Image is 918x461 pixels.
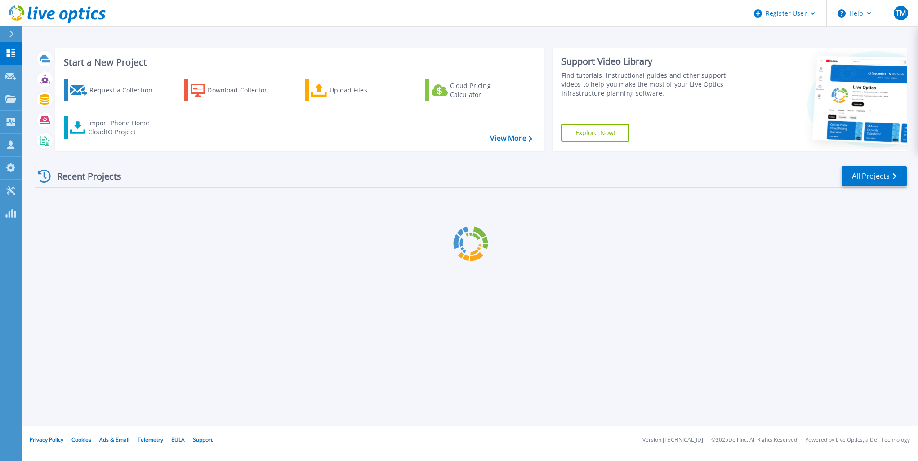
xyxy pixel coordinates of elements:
[30,436,63,443] a: Privacy Policy
[64,79,164,101] a: Request a Collection
[138,436,163,443] a: Telemetry
[71,436,91,443] a: Cookies
[64,57,532,67] h3: Start a New Project
[184,79,285,101] a: Download Collector
[193,436,213,443] a: Support
[490,134,532,143] a: View More
[171,436,185,443] a: EULA
[207,81,279,99] div: Download Collector
[89,81,161,99] div: Request a Collection
[561,71,743,98] div: Find tutorials, instructional guides and other support videos to help you make the most of your L...
[88,119,158,136] div: Import Phone Home CloudIQ Project
[711,437,797,443] li: © 2025 Dell Inc. All Rights Reserved
[35,165,134,187] div: Recent Projects
[842,166,907,186] a: All Projects
[561,124,630,142] a: Explore Now!
[425,79,526,101] a: Cloud Pricing Calculator
[330,81,401,99] div: Upload Files
[642,437,703,443] li: Version: [TECHNICAL_ID]
[561,56,743,67] div: Support Video Library
[896,9,906,17] span: TM
[99,436,129,443] a: Ads & Email
[450,81,522,99] div: Cloud Pricing Calculator
[305,79,405,101] a: Upload Files
[805,437,910,443] li: Powered by Live Optics, a Dell Technology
